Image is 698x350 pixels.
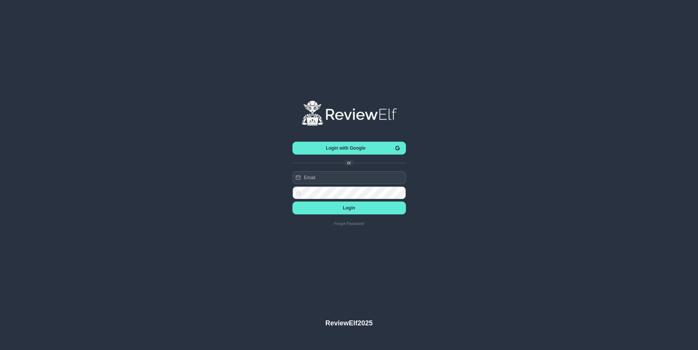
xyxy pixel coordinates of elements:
input: Email [292,171,406,184]
a: Forgot Password [292,221,406,226]
button: Login with Google [292,142,406,155]
span: Login [298,205,400,211]
span: or [347,160,351,166]
button: Login [292,202,406,214]
span: Login with Google [298,145,393,151]
h4: ReviewElf 2025 [325,319,373,327]
img: logo [301,100,398,127]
